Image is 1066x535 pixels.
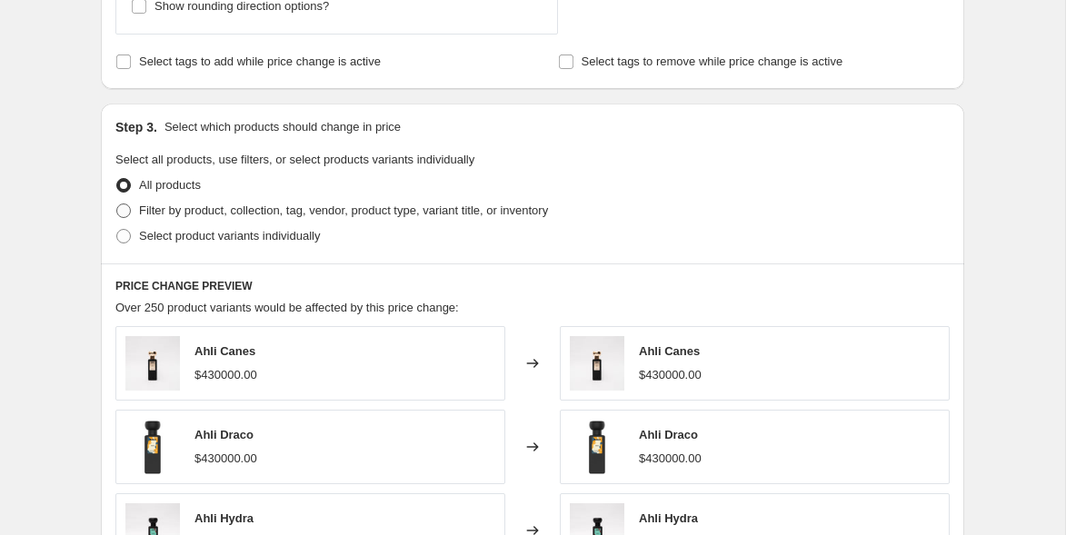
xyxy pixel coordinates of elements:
span: Ahli Canes [639,344,700,358]
span: Select all products, use filters, or select products variants individually [115,153,474,166]
img: DSC04501-scaled_80x.jpg [570,336,624,391]
span: Ahli Hydra [194,511,254,525]
span: Select product variants individually [139,229,320,243]
img: IMG_9299_80x.png [125,420,180,474]
h6: PRICE CHANGE PREVIEW [115,279,950,293]
div: $430000.00 [194,450,257,468]
img: DSC04501-scaled_80x.jpg [125,336,180,391]
div: $430000.00 [194,366,257,384]
span: Select tags to add while price change is active [139,54,381,68]
span: Select tags to remove while price change is active [582,54,843,68]
span: Ahli Hydra [639,511,698,525]
span: Ahli Draco [194,428,254,441]
span: Ahli Canes [194,344,255,358]
img: IMG_9299_80x.png [570,420,624,474]
h2: Step 3. [115,118,157,136]
div: $430000.00 [639,366,702,384]
div: $430000.00 [639,450,702,468]
span: Ahli Draco [639,428,698,441]
span: Over 250 product variants would be affected by this price change: [115,301,459,314]
p: Select which products should change in price [164,118,401,136]
span: All products [139,178,201,192]
span: Filter by product, collection, tag, vendor, product type, variant title, or inventory [139,203,548,217]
